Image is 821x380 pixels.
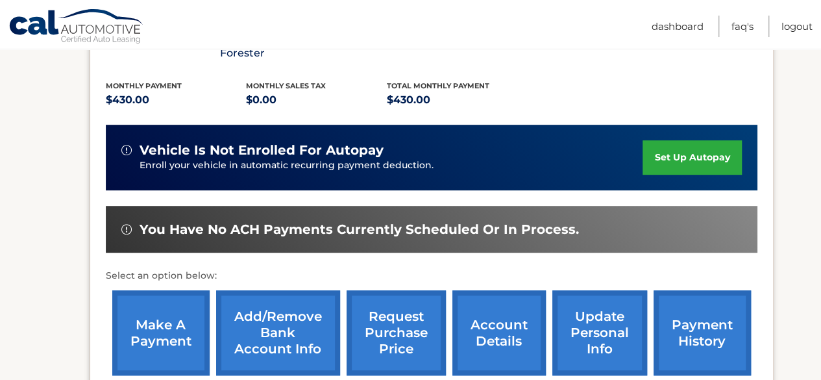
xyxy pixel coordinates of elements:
p: Select an option below: [106,268,757,284]
p: Enroll your vehicle in automatic recurring payment deduction. [140,158,643,173]
a: FAQ's [731,16,754,37]
a: set up autopay [643,140,741,175]
span: vehicle is not enrolled for autopay [140,142,384,158]
a: Add/Remove bank account info [216,290,340,375]
a: Dashboard [652,16,704,37]
a: request purchase price [347,290,446,375]
span: Monthly Payment [106,81,182,90]
span: You have no ACH payments currently scheduled or in process. [140,222,579,238]
a: make a payment [112,290,210,375]
img: alert-white.svg [121,145,132,155]
p: $0.00 [246,91,387,109]
img: alert-white.svg [121,224,132,234]
span: Total Monthly Payment [387,81,489,90]
p: $430.00 [387,91,528,109]
a: Logout [781,16,813,37]
span: Monthly sales Tax [246,81,326,90]
a: payment history [654,290,751,375]
a: account details [452,290,546,375]
p: $430.00 [106,91,247,109]
a: update personal info [552,290,647,375]
a: Cal Automotive [8,8,145,46]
